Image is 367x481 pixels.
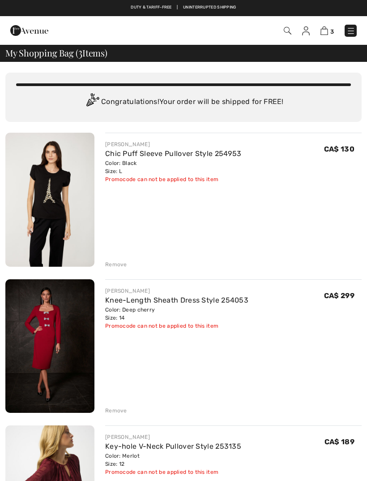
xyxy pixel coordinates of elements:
span: 3 [330,28,334,35]
div: [PERSON_NAME] [105,287,248,295]
span: CA$ 130 [324,145,354,153]
img: Knee-Length Sheath Dress Style 254053 [5,279,94,413]
div: Promocode can not be applied to this item [105,175,241,183]
div: Color: Merlot Size: 12 [105,452,241,468]
a: Knee-Length Sheath Dress Style 254053 [105,296,248,304]
img: Chic Puff Sleeve Pullover Style 254953 [5,133,94,267]
img: My Info [302,26,310,35]
div: Color: Deep cherry Size: 14 [105,306,248,322]
div: Promocode can not be applied to this item [105,322,248,330]
span: 3 [78,46,82,58]
img: Congratulation2.svg [83,93,101,111]
img: Menu [346,26,355,35]
div: Remove [105,260,127,269]
div: Promocode can not be applied to this item [105,468,241,476]
span: My Shopping Bag ( Items) [5,48,107,57]
img: Search [284,27,291,35]
div: [PERSON_NAME] [105,140,241,148]
a: 1ère Avenue [10,26,48,34]
div: Remove [105,407,127,415]
img: 1ère Avenue [10,22,48,39]
span: CA$ 299 [324,291,354,300]
div: Color: Black Size: L [105,159,241,175]
span: CA$ 189 [324,438,354,446]
div: Congratulations! Your order will be shipped for FREE! [16,93,351,111]
a: Key-hole V-Neck Pullover Style 253135 [105,442,241,451]
a: 3 [320,25,334,36]
div: [PERSON_NAME] [105,433,241,441]
img: Shopping Bag [320,26,328,35]
a: Chic Puff Sleeve Pullover Style 254953 [105,149,241,158]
